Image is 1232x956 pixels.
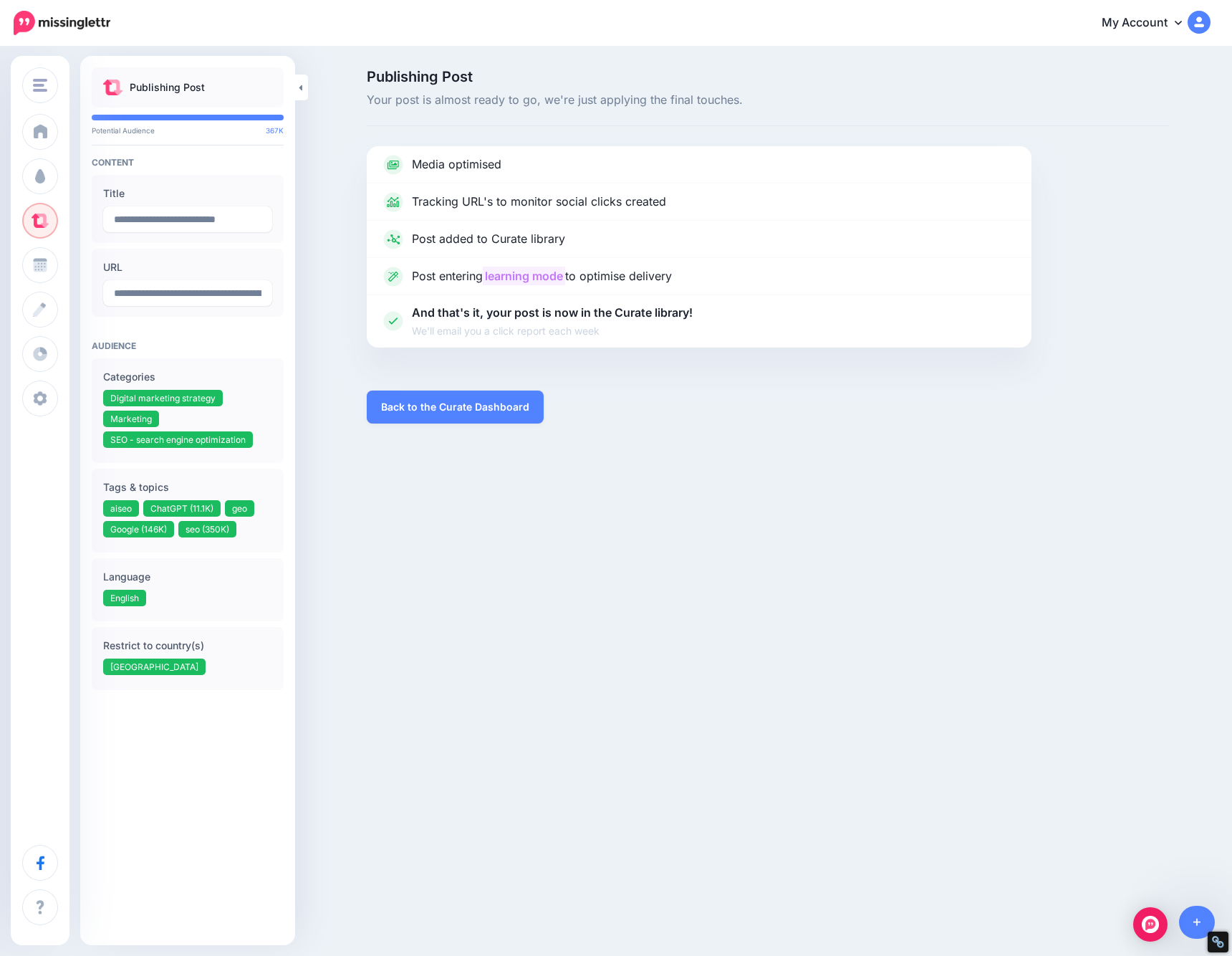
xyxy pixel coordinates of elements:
[412,156,501,174] p: Media optimised
[1133,907,1168,942] div: Open Intercom Messenger
[110,434,246,445] span: SEO - search engine optimization
[367,391,544,424] a: Back to the Curate Dashboard
[92,340,284,351] h4: Audience
[103,637,272,654] label: Restrict to country(s)
[412,267,672,286] p: Post entering to optimise delivery
[412,322,693,339] span: We'll email you a click report each week
[110,661,198,672] span: [GEOGRAPHIC_DATA]
[150,503,213,514] span: ChatGPT (11.1K)
[1087,6,1211,41] a: My Account
[130,79,205,96] p: Publishing Post
[110,503,132,514] span: aiseo
[266,126,284,135] span: 367K
[110,593,139,603] span: English
[110,414,152,424] span: Marketing
[412,230,565,249] p: Post added to Curate library
[92,126,284,135] p: Potential Audience
[33,79,47,92] img: menu.png
[103,568,272,585] label: Language
[186,524,229,535] span: seo (350K)
[110,393,216,403] span: Digital marketing strategy
[103,368,272,386] label: Categories
[367,91,1169,110] span: Your post is almost ready to go, we're just applying the final touches.
[103,80,122,95] img: curate.png
[367,70,1169,84] span: Publishing Post
[103,479,272,496] label: Tags & topics
[92,157,284,168] h4: Content
[110,524,167,535] span: Google (146K)
[103,185,272,202] label: Title
[412,304,693,339] p: And that's it, your post is now in the Curate library!
[232,503,247,514] span: geo
[1211,935,1225,949] div: Restore Info Box &#10;&#10;NoFollow Info:&#10; META-Robots NoFollow: &#09;true&#10; META-Robots N...
[483,267,565,285] mark: learning mode
[103,259,272,276] label: URL
[14,11,110,35] img: Missinglettr
[412,193,666,211] p: Tracking URL's to monitor social clicks created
